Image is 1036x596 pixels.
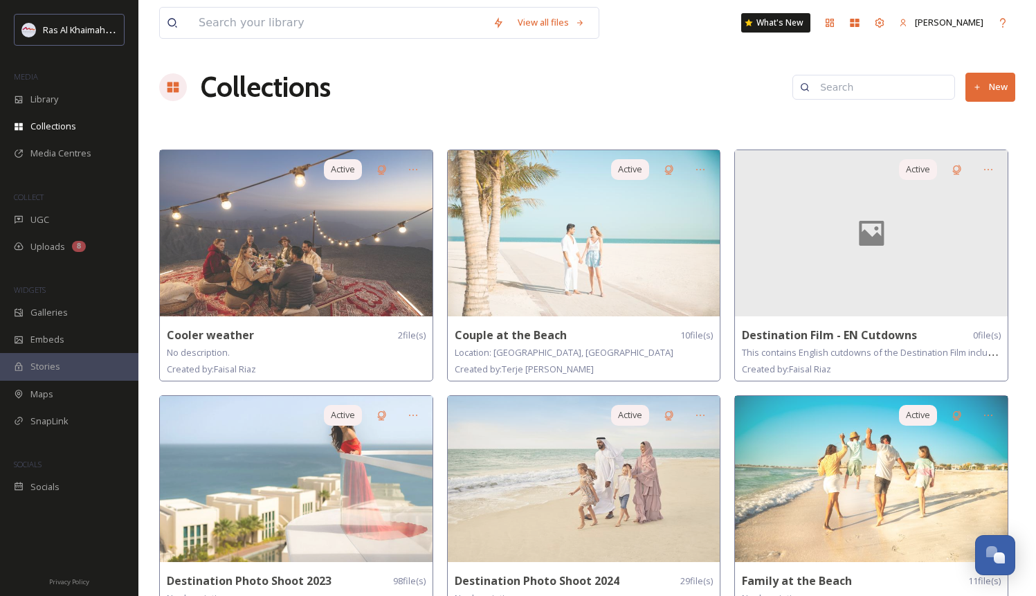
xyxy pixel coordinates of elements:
span: Active [906,408,930,422]
span: Active [618,163,642,176]
span: 11 file(s) [968,575,1001,588]
img: b247c5c7-76c1-4511-a868-7f05f0ad745b.jpg [448,396,720,562]
a: Collections [201,66,331,108]
span: Created by: Faisal Riaz [167,363,256,375]
span: 29 file(s) [680,575,713,588]
span: SnapLink [30,415,69,428]
span: Library [30,93,58,106]
span: Active [331,163,355,176]
a: View all files [511,9,592,36]
span: Location: [GEOGRAPHIC_DATA], [GEOGRAPHIC_DATA] [455,346,673,359]
strong: Destination Photo Shoot 2024 [455,573,619,588]
span: Socials [30,480,60,494]
span: 0 file(s) [973,329,1001,342]
a: What's New [741,13,810,33]
span: Created by: Faisal Riaz [742,363,831,375]
strong: Cooler weather [167,327,254,343]
img: 3fee7373-bc30-4870-881d-a1ce1f855b52.jpg [160,150,433,316]
button: Open Chat [975,535,1015,575]
input: Search [813,73,947,101]
img: 40833ac2-9b7e-441e-9c37-82b00e6b34d8.jpg [735,396,1008,562]
span: Privacy Policy [49,577,89,586]
span: Embeds [30,333,64,346]
strong: Destination Film - EN Cutdowns [742,327,917,343]
img: 7e8a814c-968e-46a8-ba33-ea04b7243a5d.jpg [448,150,720,316]
span: SOCIALS [14,459,42,469]
span: [PERSON_NAME] [915,16,983,28]
span: Active [906,163,930,176]
span: Stories [30,360,60,373]
span: COLLECT [14,192,44,202]
div: 8 [72,241,86,252]
a: Privacy Policy [49,572,89,589]
strong: Destination Photo Shoot 2023 [167,573,331,588]
span: Ras Al Khaimah Tourism Development Authority [43,23,239,36]
input: Search your library [192,8,486,38]
span: No description. [167,346,230,359]
strong: Couple at the Beach [455,327,567,343]
img: Logo_RAKTDA_RGB-01.png [22,23,36,37]
span: 98 file(s) [393,575,426,588]
span: Active [331,408,355,422]
span: 2 file(s) [398,329,426,342]
a: [PERSON_NAME] [892,9,990,36]
span: 10 file(s) [680,329,713,342]
span: MEDIA [14,71,38,82]
span: Galleries [30,306,68,319]
span: Media Centres [30,147,91,160]
span: Active [618,408,642,422]
span: WIDGETS [14,285,46,295]
button: New [965,73,1015,101]
span: Created by: Terje [PERSON_NAME] [455,363,594,375]
img: f0ae1fde-13b4-46c4-80dc-587e454a40a6.jpg [160,396,433,562]
span: Collections [30,120,76,133]
strong: Family at the Beach [742,573,852,588]
span: UGC [30,213,49,226]
span: Maps [30,388,53,401]
span: Uploads [30,240,65,253]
